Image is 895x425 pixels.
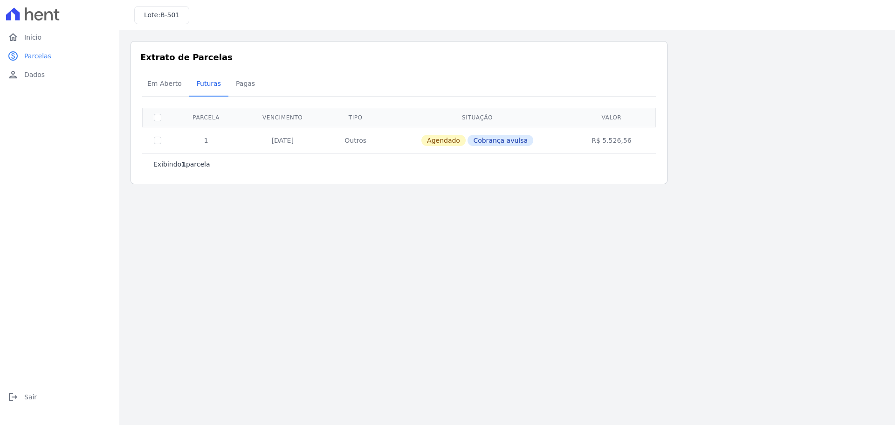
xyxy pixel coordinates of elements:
[230,74,261,93] span: Pagas
[240,108,325,127] th: Vencimento
[153,160,210,169] p: Exibindo parcela
[172,108,240,127] th: Parcela
[189,72,228,97] a: Futuras
[191,74,227,93] span: Futuras
[468,135,533,146] span: Cobrança avulsa
[386,108,569,127] th: Situação
[7,32,19,43] i: home
[7,50,19,62] i: paid
[569,108,654,127] th: Valor
[181,160,186,168] b: 1
[140,72,189,97] a: Em Aberto
[7,69,19,80] i: person
[144,10,179,20] h3: Lote:
[569,127,654,153] td: R$ 5.526,56
[24,70,45,79] span: Dados
[4,47,116,65] a: paidParcelas
[421,135,466,146] span: Agendado
[325,108,386,127] th: Tipo
[140,51,658,63] h3: Extrato de Parcelas
[228,72,262,97] a: Pagas
[160,11,179,19] span: B-501
[325,127,386,153] td: Outros
[4,28,116,47] a: homeInício
[24,33,41,42] span: Início
[4,65,116,84] a: personDados
[4,388,116,406] a: logoutSair
[24,392,37,402] span: Sair
[172,127,240,153] td: 1
[142,74,187,93] span: Em Aberto
[7,391,19,403] i: logout
[24,51,51,61] span: Parcelas
[240,127,325,153] td: [DATE]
